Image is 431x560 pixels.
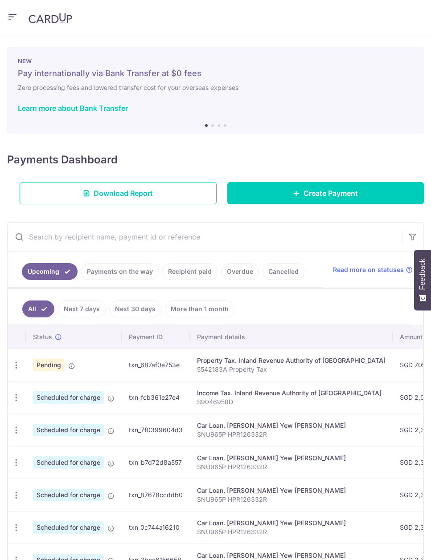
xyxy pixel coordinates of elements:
[165,300,234,317] a: More than 1 month
[122,349,190,381] td: txn_687af0e753e
[197,389,386,398] div: Income Tax. Inland Revenue Authority of [GEOGRAPHIC_DATA]
[33,521,104,534] span: Scheduled for charge
[197,365,386,374] p: 5542183A Property Tax
[29,13,72,24] img: CardUp
[197,421,386,430] div: Car Loan. [PERSON_NAME] Yew [PERSON_NAME]
[7,152,118,168] h4: Payments Dashboard
[20,182,217,204] a: Download Report
[33,359,65,371] span: Pending
[122,414,190,446] td: txn_7f0399604d3
[22,300,54,317] a: All
[197,486,386,495] div: Car Loan. [PERSON_NAME] Yew [PERSON_NAME]
[94,188,153,199] span: Download Report
[122,446,190,479] td: txn_b7d72d8a557
[122,381,190,414] td: txn_fcb361e27e4
[33,391,104,404] span: Scheduled for charge
[333,265,413,274] a: Read more on statuses
[197,528,386,536] p: SNU965P HPR126332R
[18,104,128,113] a: Learn more about Bank Transfer
[221,263,259,280] a: Overdue
[197,463,386,471] p: SNU965P HPR126332R
[33,456,104,469] span: Scheduled for charge
[22,263,78,280] a: Upcoming
[33,424,104,436] span: Scheduled for charge
[414,250,431,310] button: Feedback - Show survey
[58,300,106,317] a: Next 7 days
[122,325,190,349] th: Payment ID
[197,551,386,560] div: Car Loan. [PERSON_NAME] Yew [PERSON_NAME]
[18,57,413,65] p: NEW
[197,519,386,528] div: Car Loan. [PERSON_NAME] Yew [PERSON_NAME]
[122,479,190,511] td: txn_87678ccddb0
[197,398,386,406] p: S9046958D
[263,263,304,280] a: Cancelled
[81,263,159,280] a: Payments on the way
[197,454,386,463] div: Car Loan. [PERSON_NAME] Yew [PERSON_NAME]
[197,356,386,365] div: Property Tax. Inland Revenue Authority of [GEOGRAPHIC_DATA]
[304,188,358,199] span: Create Payment
[162,263,218,280] a: Recipient paid
[400,333,423,341] span: Amount
[122,511,190,544] td: txn_0c744a16210
[18,82,413,93] h6: Zero processing fees and lowered transfer cost for your overseas expenses
[190,325,393,349] th: Payment details
[8,223,402,251] input: Search by recipient name, payment id or reference
[419,259,427,290] span: Feedback
[33,333,52,341] span: Status
[333,265,404,274] span: Read more on statuses
[18,68,413,79] h5: Pay internationally via Bank Transfer at $0 fees
[227,182,424,204] a: Create Payment
[109,300,161,317] a: Next 30 days
[197,495,386,504] p: SNU965P HPR126332R
[197,430,386,439] p: SNU965P HPR126332R
[33,489,104,501] span: Scheduled for charge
